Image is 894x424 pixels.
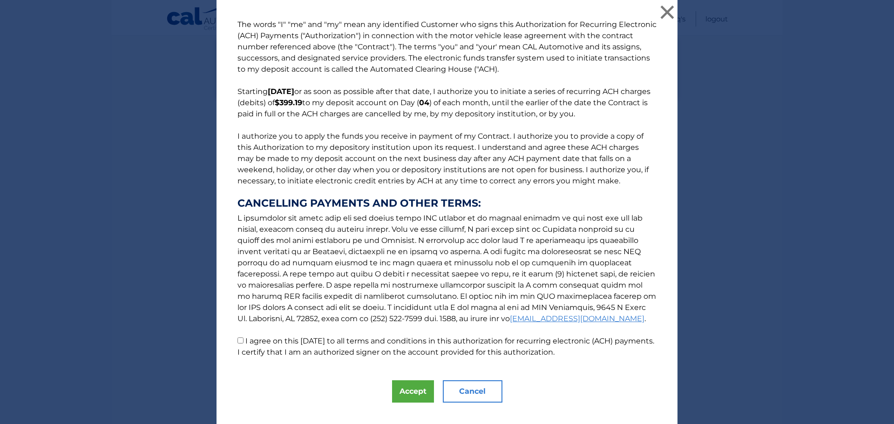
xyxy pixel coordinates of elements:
button: Accept [392,380,434,403]
a: [EMAIL_ADDRESS][DOMAIN_NAME] [510,314,644,323]
label: I agree on this [DATE] to all terms and conditions in this authorization for recurring electronic... [237,337,654,357]
button: Cancel [443,380,502,403]
p: The words "I" "me" and "my" mean any identified Customer who signs this Authorization for Recurri... [228,19,666,358]
b: [DATE] [268,87,294,96]
b: 04 [419,98,429,107]
b: $399.19 [275,98,302,107]
strong: CANCELLING PAYMENTS AND OTHER TERMS: [237,198,657,209]
button: × [658,3,677,21]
